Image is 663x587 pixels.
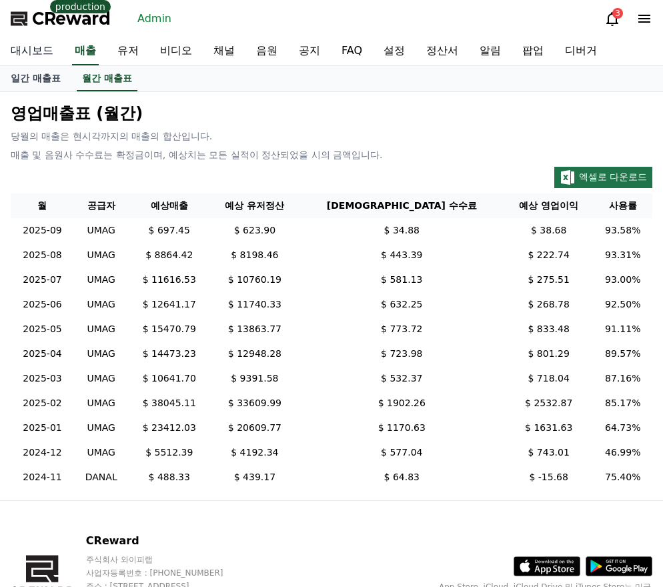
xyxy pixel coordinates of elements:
td: 93.00% [594,267,652,292]
td: UMAG [74,292,129,317]
a: CReward [11,8,111,29]
td: 2025-05 [11,317,74,342]
a: 알림 [469,37,512,65]
td: $ 38045.11 [128,391,210,416]
a: 공지 [288,37,331,65]
td: $ 275.51 [504,267,594,292]
td: 2024-11 [11,465,74,490]
td: $ 5512.39 [128,440,210,465]
a: 3 [604,11,620,27]
td: 2025-07 [11,267,74,292]
a: 채널 [203,37,245,65]
td: $ 8198.46 [210,243,299,267]
td: $ 34.88 [299,218,504,243]
td: DANAL [74,465,129,490]
td: 2025-03 [11,366,74,391]
td: $ 488.33 [128,465,210,490]
a: 비디오 [149,37,203,65]
span: 엑셀로 다운로드 [579,171,647,182]
td: $ 64.83 [299,465,504,490]
th: 예상매출 [128,193,210,218]
td: $ 13863.77 [210,317,299,342]
td: UMAG [74,317,129,342]
div: 3 [612,8,623,19]
td: $ 12641.17 [128,292,210,317]
td: $ 10641.70 [128,366,210,391]
a: 정산서 [416,37,469,65]
td: 2025-01 [11,416,74,440]
a: 매출 [72,37,99,65]
th: 예상 유저정산 [210,193,299,218]
td: $ 33609.99 [210,391,299,416]
td: UMAG [74,267,129,292]
th: 예상 영업이익 [504,193,594,218]
p: 당월의 매출은 현시각까지의 매출의 합산입니다. [11,129,652,143]
a: Home [4,423,88,456]
td: $ 268.78 [504,292,594,317]
td: $ 723.98 [299,342,504,366]
td: UMAG [74,342,129,366]
td: UMAG [74,440,129,465]
p: 영업매출표 (월간) [11,103,652,124]
a: 유저 [107,37,149,65]
td: 87.16% [594,366,652,391]
td: $ 10760.19 [210,267,299,292]
td: $ 222.74 [504,243,594,267]
td: $ 632.25 [299,292,504,317]
a: Messages [88,423,172,456]
td: $ 8864.42 [128,243,210,267]
td: $ 1631.63 [504,416,594,440]
p: 주식회사 와이피랩 [86,554,320,565]
td: $ 833.48 [504,317,594,342]
td: $ 443.39 [299,243,504,267]
td: $ 11616.53 [128,267,210,292]
td: $ 1902.26 [299,391,504,416]
td: 2025-02 [11,391,74,416]
td: $ 743.01 [504,440,594,465]
td: 2025-06 [11,292,74,317]
span: Settings [197,443,230,454]
td: $ 581.13 [299,267,504,292]
td: $ 718.04 [504,366,594,391]
td: $ 532.37 [299,366,504,391]
a: FAQ [331,37,373,65]
button: 엑셀로 다운로드 [554,167,652,188]
td: $ 11740.33 [210,292,299,317]
a: 월간 매출표 [77,66,137,91]
td: UMAG [74,366,129,391]
a: 디버거 [554,37,608,65]
td: 91.11% [594,317,652,342]
td: $ 439.17 [210,465,299,490]
a: Settings [172,423,256,456]
td: 2025-04 [11,342,74,366]
td: 2025-09 [11,218,74,243]
td: 93.31% [594,243,652,267]
td: 2025-08 [11,243,74,267]
td: 93.58% [594,218,652,243]
th: 사용률 [594,193,652,218]
td: $ 773.72 [299,317,504,342]
th: 월 [11,193,74,218]
td: $ 38.68 [504,218,594,243]
td: UMAG [74,416,129,440]
th: [DEMOGRAPHIC_DATA] 수수료 [299,193,504,218]
td: 46.99% [594,440,652,465]
td: $ 20609.77 [210,416,299,440]
th: 공급자 [74,193,129,218]
td: $ 4192.34 [210,440,299,465]
td: $ 1170.63 [299,416,504,440]
a: 설정 [373,37,416,65]
a: 음원 [245,37,288,65]
td: $ 697.45 [128,218,210,243]
td: 85.17% [594,391,652,416]
td: $ 577.04 [299,440,504,465]
a: Admin [132,8,177,29]
td: 64.73% [594,416,652,440]
td: 92.50% [594,292,652,317]
td: $ 9391.58 [210,366,299,391]
td: UMAG [74,243,129,267]
span: CReward [32,8,111,29]
p: 사업자등록번호 : [PHONE_NUMBER] [86,568,320,578]
p: CReward [86,533,320,549]
td: $ 12948.28 [210,342,299,366]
